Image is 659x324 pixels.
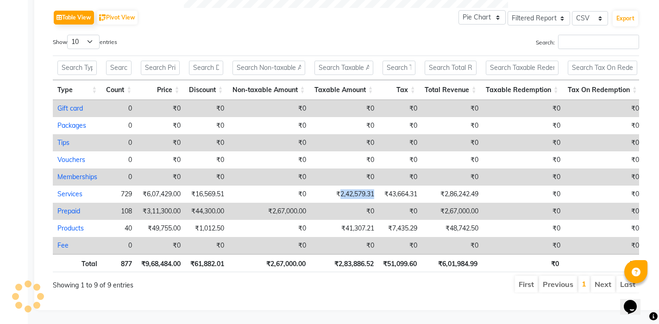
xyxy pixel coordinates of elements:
[378,254,421,272] th: ₹51,099.60
[137,100,185,117] td: ₹0
[57,138,69,147] a: Tips
[311,117,379,134] td: ₹0
[314,61,373,75] input: Search Taxable Amount
[137,186,185,203] td: ₹6,07,429.00
[422,134,483,151] td: ₹0
[229,134,311,151] td: ₹0
[425,61,477,75] input: Search Total Revenue
[311,237,379,254] td: ₹0
[185,100,229,117] td: ₹0
[229,254,311,272] th: ₹2,67,000.00
[102,134,137,151] td: 0
[53,254,102,272] th: Total
[481,80,563,100] th: Taxable Redemption: activate to sort column ascending
[57,104,83,112] a: Gift card
[613,11,638,26] button: Export
[483,203,565,220] td: ₹0
[310,80,378,100] th: Taxable Amount: activate to sort column ascending
[67,35,100,49] select: Showentries
[422,100,483,117] td: ₹0
[620,287,650,315] iframe: chat widget
[483,220,565,237] td: ₹0
[483,151,565,168] td: ₹0
[185,134,229,151] td: ₹0
[379,237,422,254] td: ₹0
[137,134,185,151] td: ₹0
[229,203,311,220] td: ₹2,67,000.00
[482,254,564,272] th: ₹0
[486,61,559,75] input: Search Taxable Redemption
[483,134,565,151] td: ₹0
[102,100,137,117] td: 0
[379,186,422,203] td: ₹43,664.31
[310,254,378,272] th: ₹2,83,886.52
[565,151,644,168] td: ₹0
[102,168,137,186] td: 0
[565,237,644,254] td: ₹0
[383,61,415,75] input: Search Tax
[311,220,379,237] td: ₹41,307.21
[232,61,305,75] input: Search Non-taxable Amount
[229,168,311,186] td: ₹0
[378,80,420,100] th: Tax: activate to sort column ascending
[422,203,483,220] td: ₹2,67,000.00
[53,275,289,290] div: Showing 1 to 9 of 9 entries
[422,237,483,254] td: ₹0
[137,168,185,186] td: ₹0
[137,203,185,220] td: ₹3,11,300.00
[53,80,101,100] th: Type: activate to sort column ascending
[563,80,642,100] th: Tax On Redemption: activate to sort column ascending
[97,11,138,25] button: Pivot View
[99,14,106,21] img: pivot.png
[102,203,137,220] td: 108
[565,168,644,186] td: ₹0
[483,237,565,254] td: ₹0
[229,220,311,237] td: ₹0
[228,80,310,100] th: Non-taxable Amount: activate to sort column ascending
[137,220,185,237] td: ₹49,755.00
[483,168,565,186] td: ₹0
[57,173,97,181] a: Memberships
[137,237,185,254] td: ₹0
[311,203,379,220] td: ₹0
[57,241,69,249] a: Fee
[54,11,94,25] button: Table View
[185,203,229,220] td: ₹44,300.00
[229,237,311,254] td: ₹0
[483,100,565,117] td: ₹0
[229,100,311,117] td: ₹0
[379,168,422,186] td: ₹0
[229,151,311,168] td: ₹0
[420,80,481,100] th: Total Revenue: activate to sort column ascending
[379,117,422,134] td: ₹0
[558,35,639,49] input: Search:
[57,121,86,130] a: Packages
[185,168,229,186] td: ₹0
[379,151,422,168] td: ₹0
[422,220,483,237] td: ₹48,742.50
[185,186,229,203] td: ₹16,569.51
[184,80,228,100] th: Discount: activate to sort column ascending
[229,186,311,203] td: ₹0
[102,220,137,237] td: 40
[483,186,565,203] td: ₹0
[136,80,184,100] th: Price: activate to sort column ascending
[565,203,644,220] td: ₹0
[185,254,229,272] th: ₹61,882.01
[379,100,422,117] td: ₹0
[229,117,311,134] td: ₹0
[311,168,379,186] td: ₹0
[57,224,84,232] a: Products
[564,254,642,272] th: ₹0
[57,190,82,198] a: Services
[311,134,379,151] td: ₹0
[565,220,644,237] td: ₹0
[57,156,85,164] a: Vouchers
[137,151,185,168] td: ₹0
[185,220,229,237] td: ₹1,012.50
[102,151,137,168] td: 0
[582,279,586,288] a: 1
[102,254,137,272] th: 877
[57,61,97,75] input: Search Type
[536,35,639,49] label: Search:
